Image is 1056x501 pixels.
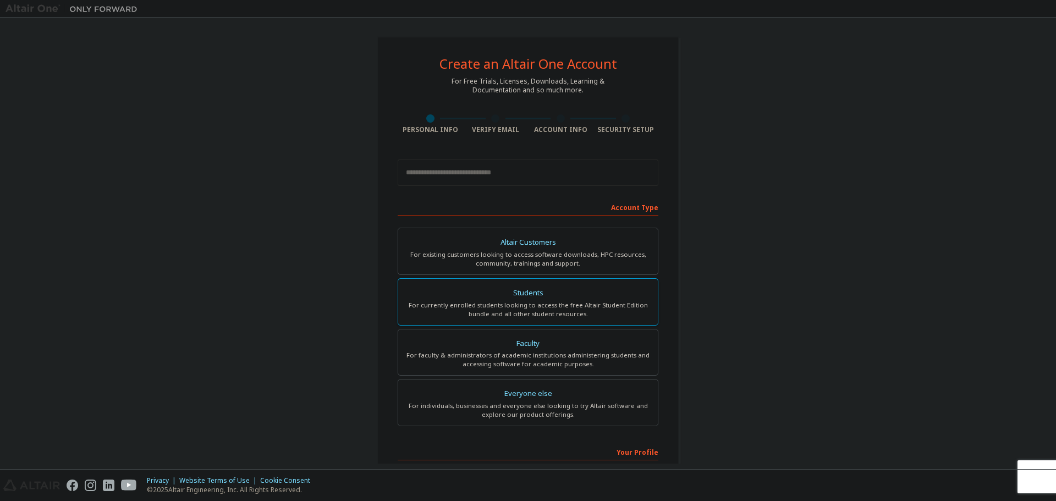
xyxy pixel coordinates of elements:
[179,476,260,485] div: Website Terms of Use
[405,386,651,401] div: Everyone else
[463,125,529,134] div: Verify Email
[85,480,96,491] img: instagram.svg
[3,480,60,491] img: altair_logo.svg
[405,351,651,368] div: For faculty & administrators of academic institutions administering students and accessing softwa...
[398,443,658,460] div: Your Profile
[147,485,317,494] p: © 2025 Altair Engineering, Inc. All Rights Reserved.
[398,125,463,134] div: Personal Info
[405,401,651,419] div: For individuals, businesses and everyone else looking to try Altair software and explore our prod...
[405,301,651,318] div: For currently enrolled students looking to access the free Altair Student Edition bundle and all ...
[121,480,137,491] img: youtube.svg
[528,125,593,134] div: Account Info
[405,285,651,301] div: Students
[5,3,143,14] img: Altair One
[593,125,659,134] div: Security Setup
[439,57,617,70] div: Create an Altair One Account
[405,336,651,351] div: Faculty
[67,480,78,491] img: facebook.svg
[405,250,651,268] div: For existing customers looking to access software downloads, HPC resources, community, trainings ...
[405,235,651,250] div: Altair Customers
[398,198,658,216] div: Account Type
[260,476,317,485] div: Cookie Consent
[452,77,604,95] div: For Free Trials, Licenses, Downloads, Learning & Documentation and so much more.
[103,480,114,491] img: linkedin.svg
[147,476,179,485] div: Privacy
